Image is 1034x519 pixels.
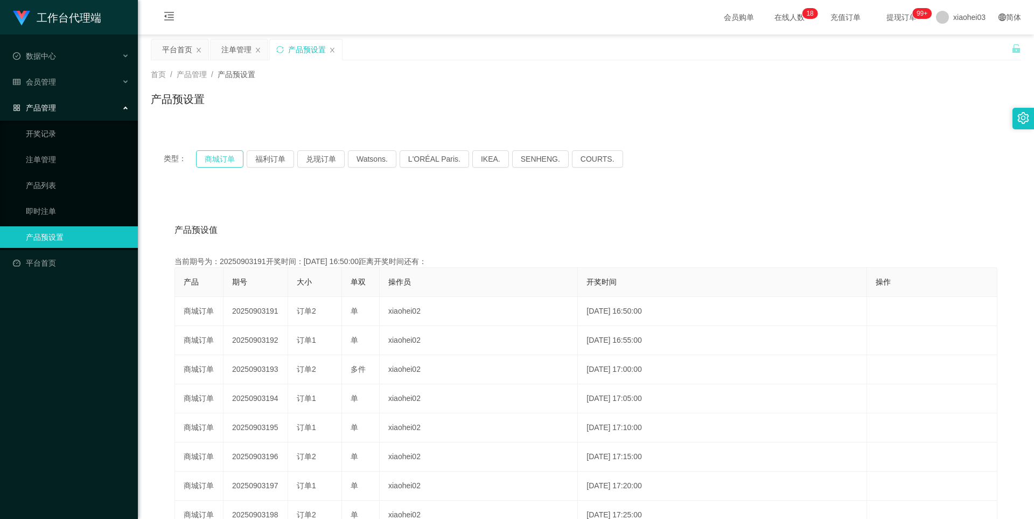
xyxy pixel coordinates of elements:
button: 商城订单 [196,150,243,168]
span: 首页 [151,70,166,79]
span: 会员管理 [13,78,56,86]
div: 当前期号为：20250903191开奖时间：[DATE] 16:50:00距离开奖时间还有： [174,256,997,267]
a: 注单管理 [26,149,129,170]
button: Watsons. [348,150,396,168]
td: 20250903191 [223,297,288,326]
img: logo.9652507e.png [13,11,30,26]
i: 图标: appstore-o [13,104,20,112]
td: 商城订单 [175,413,223,442]
span: 期号 [232,278,247,286]
span: 单 [351,481,358,490]
button: IKEA. [472,150,509,168]
td: xiaohei02 [380,384,578,413]
td: xiaohei02 [380,355,578,384]
span: 订单2 [297,510,316,519]
td: xiaohei02 [380,297,578,326]
a: 工作台代理端 [13,13,101,22]
i: 图标: close [329,47,336,53]
sup: 18 [802,8,818,19]
span: / [170,70,172,79]
span: 产品管理 [177,70,207,79]
span: 产品预设值 [174,224,218,237]
a: 即时注单 [26,200,129,222]
i: 图标: sync [276,46,284,53]
td: 商城订单 [175,384,223,413]
span: 单 [351,423,358,432]
button: 福利订单 [247,150,294,168]
span: 产品预设置 [218,70,255,79]
span: 大小 [297,278,312,286]
span: 订单1 [297,394,316,403]
span: 订单1 [297,336,316,344]
td: 20250903194 [223,384,288,413]
span: 订单1 [297,423,316,432]
td: 商城订单 [175,355,223,384]
span: 单双 [351,278,366,286]
i: 图标: table [13,78,20,86]
span: 单 [351,394,358,403]
button: COURTS. [572,150,623,168]
a: 产品列表 [26,175,129,196]
span: 在线人数 [769,13,810,21]
td: 20250903195 [223,413,288,442]
i: 图标: close [195,47,202,53]
td: 20250903193 [223,355,288,384]
i: 图标: global [998,13,1006,21]
td: 20250903192 [223,326,288,355]
span: 单 [351,452,358,461]
td: [DATE] 17:00:00 [578,355,867,384]
td: [DATE] 17:05:00 [578,384,867,413]
td: xiaohei02 [380,413,578,442]
td: [DATE] 16:50:00 [578,297,867,326]
span: 提现订单 [881,13,922,21]
span: 类型： [164,150,196,168]
td: xiaohei02 [380,326,578,355]
button: 兑现订单 [297,150,345,168]
div: 产品预设置 [288,39,326,60]
span: 订单2 [297,452,316,461]
h1: 工作台代理端 [37,1,101,35]
td: 商城订单 [175,326,223,355]
span: 开奖时间 [586,278,617,286]
p: 8 [810,8,814,19]
button: L'ORÉAL Paris. [400,150,469,168]
td: [DATE] 16:55:00 [578,326,867,355]
span: 单 [351,307,358,315]
td: 商城订单 [175,442,223,472]
i: 图标: menu-fold [151,1,187,35]
i: 图标: setting [1017,112,1029,124]
span: / [211,70,213,79]
span: 订单1 [297,481,316,490]
td: 20250903196 [223,442,288,472]
span: 产品 [184,278,199,286]
a: 图标: dashboard平台首页 [13,252,129,274]
button: SENHENG. [512,150,569,168]
div: 平台首页 [162,39,192,60]
a: 产品预设置 [26,226,129,248]
td: 商城订单 [175,472,223,501]
i: 图标: check-circle-o [13,52,20,60]
td: 商城订单 [175,297,223,326]
span: 单 [351,336,358,344]
td: xiaohei02 [380,472,578,501]
td: 20250903197 [223,472,288,501]
span: 单 [351,510,358,519]
span: 产品管理 [13,103,56,112]
td: xiaohei02 [380,442,578,472]
span: 充值订单 [825,13,866,21]
span: 操作员 [388,278,411,286]
td: [DATE] 17:10:00 [578,413,867,442]
span: 多件 [351,365,366,373]
span: 订单2 [297,365,316,373]
a: 开奖记录 [26,123,129,144]
td: [DATE] 17:15:00 [578,442,867,472]
span: 操作 [876,278,891,286]
h1: 产品预设置 [151,91,205,107]
span: 订单2 [297,307,316,315]
p: 1 [806,8,810,19]
sup: 1063 [912,8,932,19]
td: [DATE] 17:20:00 [578,472,867,501]
i: 图标: unlock [1011,44,1021,53]
div: 注单管理 [221,39,251,60]
i: 图标: close [255,47,261,53]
